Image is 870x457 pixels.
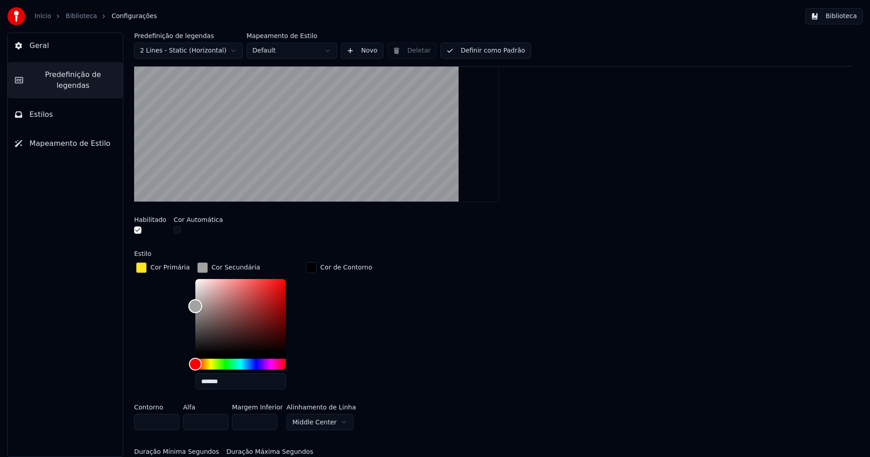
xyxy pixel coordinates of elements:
label: Duração Mínima Segundos [134,448,219,455]
label: Duração Máxima Segundos [227,448,314,455]
label: Alfa [183,404,228,410]
label: Predefinição de legendas [134,33,243,39]
div: Cor Secundária [212,263,260,272]
button: Cor de Contorno [304,260,374,275]
label: Habilitado [134,216,166,223]
a: Biblioteca [66,12,97,21]
span: Estilos [29,109,53,120]
label: Estilo [134,250,151,257]
button: Mapeamento de Estilo [8,131,123,156]
div: Cor de Contorno [320,263,372,272]
div: Cor Primária [150,263,190,272]
button: Biblioteca [805,8,863,24]
span: Configurações [111,12,157,21]
button: Cor Primária [134,260,192,275]
img: youka [7,7,25,25]
label: Margem Inferior [232,404,283,410]
a: Início [34,12,51,21]
span: Geral [29,40,49,51]
button: Predefinição de legendas [8,62,123,98]
span: Mapeamento de Estilo [29,138,111,149]
div: Hue [195,359,286,370]
button: Estilos [8,102,123,127]
label: Mapeamento de Estilo [246,33,337,39]
button: Geral [8,33,123,58]
label: Contorno [134,404,179,410]
label: Cor Automática [174,216,223,223]
button: Definir como Padrão [440,43,531,59]
span: Predefinição de legendas [30,69,116,91]
nav: breadcrumb [34,12,157,21]
label: Alinhamento de Linha [286,404,356,410]
button: Cor Secundária [195,260,262,275]
div: Color [195,279,286,353]
button: Novo [341,43,383,59]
